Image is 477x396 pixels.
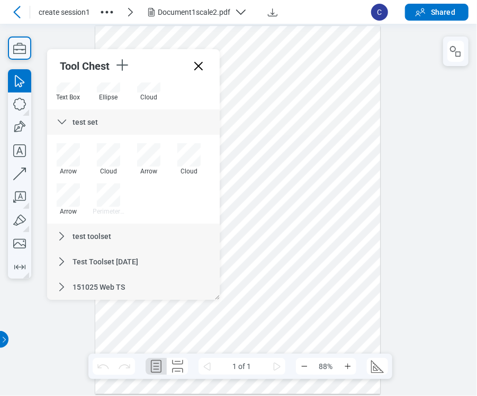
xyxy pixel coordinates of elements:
button: Zoom In [339,358,356,375]
span: 1 of 1 [215,358,268,375]
button: Single Page Layout [146,358,167,375]
span: test toolset [73,232,111,241]
div: test set [47,109,220,135]
div: Cloud [93,168,124,175]
span: 151025 Web TS [73,283,125,291]
button: Zoom Out [296,358,313,375]
div: test toolset [47,224,220,249]
button: Document1scale2.pdf [145,4,256,21]
span: Shared [431,7,455,17]
button: Undo [93,358,114,375]
div: Perimeter Measurement [93,208,124,215]
span: C [371,4,388,21]
div: Ellipse [93,94,124,101]
div: Arrow [133,168,165,175]
div: Arrow [52,208,84,215]
span: create session1 [39,7,90,17]
div: Text Box [52,94,84,101]
button: Download [264,4,281,21]
span: 88% [313,358,339,375]
div: Tool Chest [60,60,114,72]
span: test set [73,118,98,126]
div: Test Toolset [DATE] [47,249,220,274]
span: Test Toolset [DATE] [73,257,138,266]
div: 151025 Web TS [47,274,220,300]
button: Continuous Page Layout [167,358,188,375]
button: Shared [405,4,469,21]
div: Cloud [133,94,165,101]
div: Cloud [173,168,205,175]
div: Arrow [52,168,84,175]
button: Redo [114,358,135,375]
button: View Scale [367,358,388,375]
div: Document1scale2.pdf [158,7,230,17]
